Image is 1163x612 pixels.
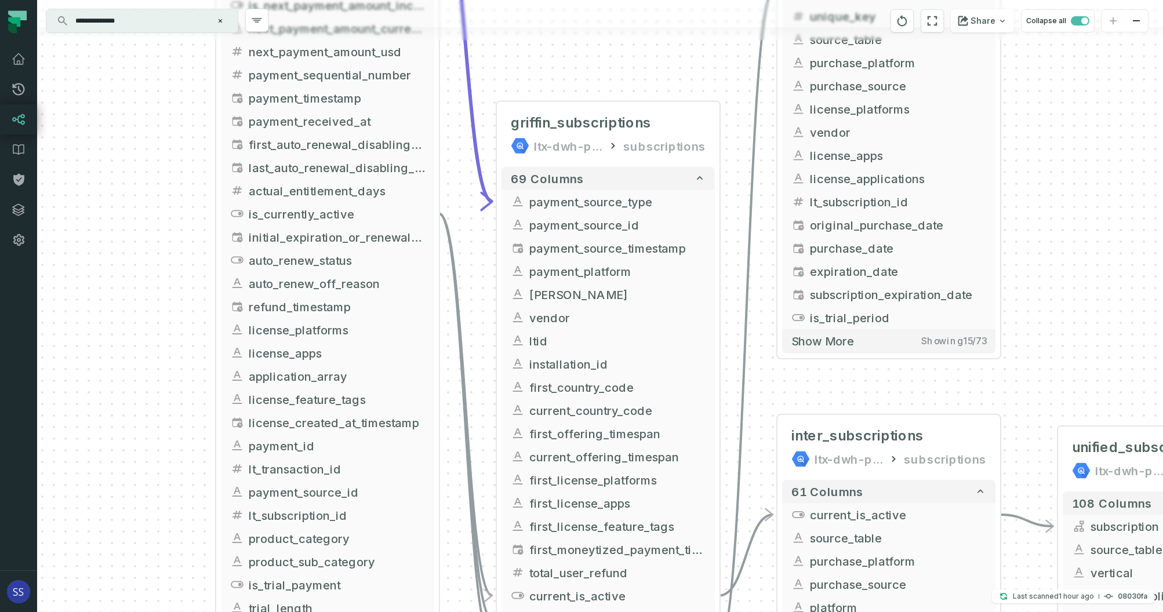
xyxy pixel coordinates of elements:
[249,252,425,269] span: auto_renew_status
[511,287,525,301] span: string
[511,357,525,371] span: string
[1059,592,1094,600] relative-time: Sep 30, 2025, 1:05 PM GMT+3
[782,283,995,306] button: subscription_expiration_date
[221,40,434,63] button: next_payment_amount_usd
[230,207,244,221] span: boolean
[782,121,995,144] button: vendor
[782,236,995,260] button: purchase_date
[529,239,706,257] span: payment_source_timestamp
[791,287,805,301] span: timestamp
[810,309,986,326] span: is_trial_period
[810,529,986,547] span: source_table
[221,86,434,110] button: payment_timestamp
[719,515,773,596] g: Edge from e4acfe32bd785108f34f57033b70937c to e4a925be17e3eaa5f359107f5ae1f54d
[249,298,425,315] span: refund_timestamp
[782,167,995,190] button: license_applications
[511,427,525,440] span: string
[501,236,715,260] button: payment_source_timestamp
[230,68,244,82] span: integer
[511,311,525,325] span: string
[249,414,425,431] span: license_created_at_timestamp
[230,45,244,59] span: float
[501,445,715,468] button: current_offering_timespan
[791,148,805,162] span: string
[782,549,995,573] button: purchase_platform
[230,392,244,406] span: string
[221,156,434,179] button: last_auto_renewal_disabling_date
[782,97,995,121] button: license_platforms
[810,170,986,187] span: license_applications
[249,89,425,107] span: payment_timestamp
[791,508,805,522] span: boolean
[782,503,995,526] button: current_is_active
[782,260,995,283] button: expiration_date
[230,184,244,198] span: integer
[782,51,995,74] button: purchase_platform
[215,15,226,27] button: Clear search query
[501,422,715,445] button: first_offering_timespan
[230,346,244,360] span: string
[221,202,434,225] button: is_currently_active
[249,112,425,130] span: payment_received_at
[501,515,715,538] button: first_license_feature_tags
[230,91,244,105] span: timestamp
[529,425,706,442] span: first_offering_timespan
[791,241,805,255] span: timestamp
[249,576,425,593] span: is_trial_payment
[249,344,425,362] span: license_apps
[1013,591,1094,602] p: Last scanned
[249,530,425,547] span: product_category
[1072,519,1086,533] span: struct
[249,275,425,292] span: auto_renew_off_reason
[501,306,715,329] button: vendor
[501,190,715,213] button: payment_source_type
[782,306,995,329] button: is_trial_period
[501,376,715,399] button: first_country_code
[501,468,715,491] button: first_license_platforms
[249,136,425,153] span: first_auto_renewal_disabling_date
[791,485,863,498] span: 61 columns
[221,179,434,202] button: actual_entitlement_days
[511,542,525,556] span: timestamp
[1021,9,1095,32] button: Collapse all
[791,577,805,591] span: string
[511,589,525,603] span: boolean
[249,553,425,570] span: product_sub_category
[221,133,434,156] button: first_auto_renewal_disabling_date
[791,334,854,348] span: Show more
[992,589,1154,603] button: Last scanned[DATE] 13:05:3208030fa
[782,526,995,549] button: source_table
[623,137,706,155] div: subscriptions
[221,110,434,133] button: payment_received_at
[221,457,434,480] button: lt_transaction_id
[529,402,706,419] span: current_country_code
[529,494,706,512] span: first_license_apps
[791,56,805,70] span: string
[230,462,244,476] span: integer
[501,260,715,283] button: payment_platform
[249,205,425,223] span: is_currently_active
[501,213,715,236] button: payment_source_id
[230,323,244,337] span: string
[810,552,986,570] span: purchase_platform
[511,334,525,348] span: string
[810,216,986,234] span: original_purchase_date
[230,578,244,592] span: boolean
[501,329,715,352] button: ltid
[501,399,715,422] button: current_country_code
[221,527,434,550] button: product_category
[782,573,995,596] button: purchase_source
[221,225,434,249] button: initial_expiration_or_renewal_timestamp
[529,355,706,373] span: installation_id
[810,54,986,71] span: purchase_platform
[529,471,706,489] span: first_license_platforms
[810,193,986,210] span: lt_subscription_id
[221,272,434,295] button: auto_renew_off_reason
[230,485,244,499] span: string
[7,580,30,603] img: avatar of ssabag
[791,531,805,545] span: string
[249,460,425,478] span: lt_transaction_id
[529,541,706,558] span: first_moneytized_payment_timestamp
[249,43,425,60] span: next_payment_amount_usd
[249,182,425,199] span: actual_entitlement_days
